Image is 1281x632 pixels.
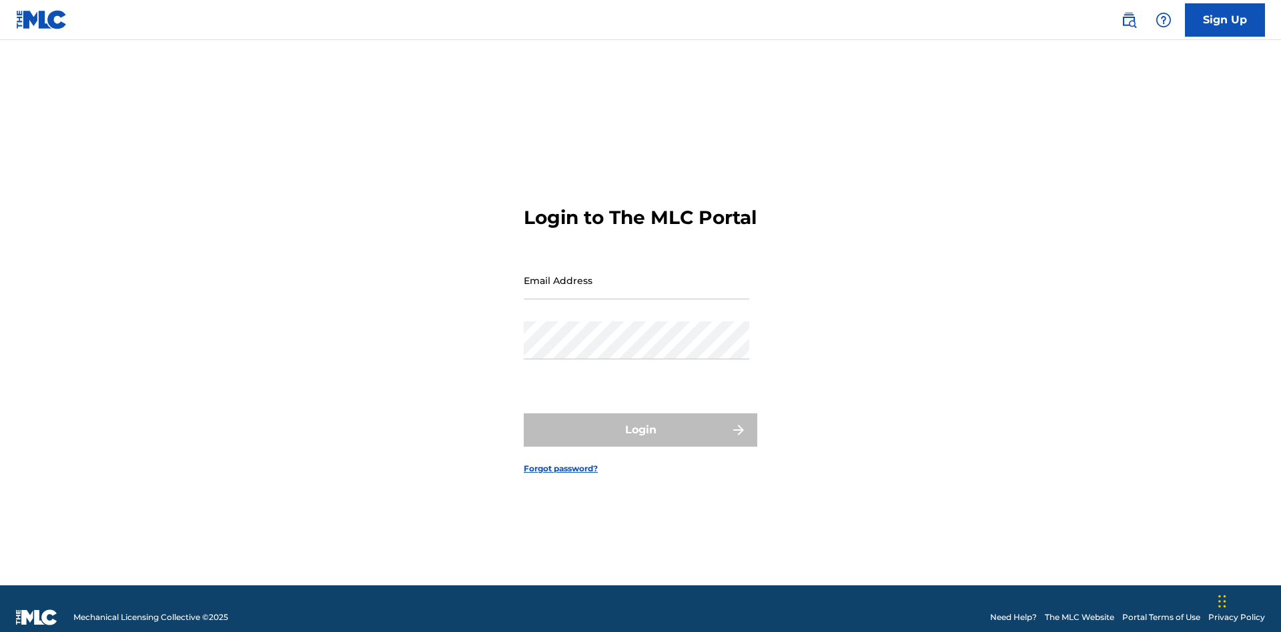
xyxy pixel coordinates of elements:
img: MLC Logo [16,10,67,29]
a: Portal Terms of Use [1122,611,1200,623]
a: The MLC Website [1045,611,1114,623]
a: Sign Up [1185,3,1265,37]
img: search [1121,12,1137,28]
div: Help [1150,7,1177,33]
img: help [1156,12,1172,28]
div: Drag [1218,581,1226,621]
img: logo [16,609,57,625]
iframe: Chat Widget [1214,568,1281,632]
a: Need Help? [990,611,1037,623]
a: Privacy Policy [1208,611,1265,623]
h3: Login to The MLC Portal [524,206,757,229]
a: Public Search [1116,7,1142,33]
span: Mechanical Licensing Collective © 2025 [73,611,228,623]
a: Forgot password? [524,463,598,475]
